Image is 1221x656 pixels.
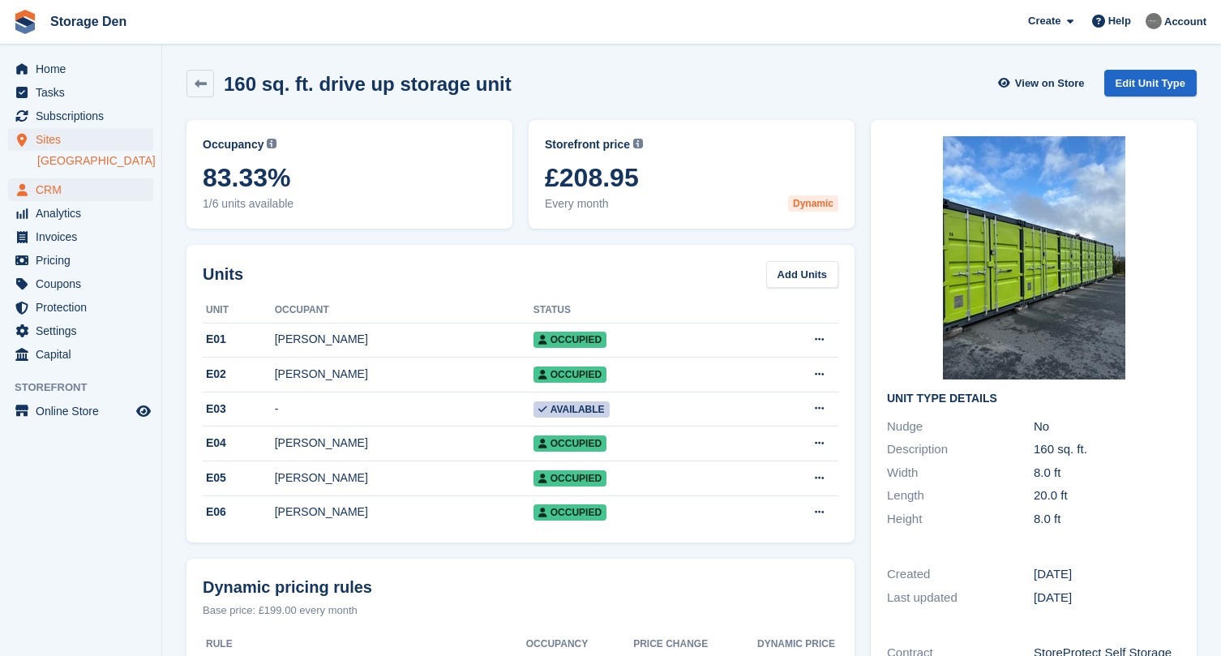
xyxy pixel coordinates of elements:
a: menu [8,105,153,127]
span: Analytics [36,202,133,225]
div: Nudge [887,418,1034,436]
a: Preview store [134,401,153,421]
span: Settings [36,319,133,342]
span: Subscriptions [36,105,133,127]
div: [PERSON_NAME] [275,435,533,452]
div: Width [887,464,1034,482]
span: Occupancy [526,637,588,651]
div: 160 sq. ft. [1034,440,1180,459]
span: Occupied [533,470,606,487]
img: Brian Barbour [1146,13,1162,29]
h2: 160 sq. ft. drive up storage unit [224,73,512,95]
div: Description [887,440,1034,459]
h2: Unit Type details [887,392,1180,405]
span: Online Store [36,400,133,422]
span: Tasks [36,81,133,104]
div: [DATE] [1034,589,1180,607]
div: Base price: £199.00 every month [203,602,838,619]
a: menu [8,400,153,422]
a: menu [8,128,153,151]
div: [DATE] [1034,565,1180,584]
img: icon-info-grey-7440780725fd019a000dd9b08b2336e03edf1995a4989e88bcd33f0948082b44.svg [633,139,643,148]
div: [PERSON_NAME] [275,504,533,521]
a: menu [8,296,153,319]
div: E05 [203,469,275,487]
a: menu [8,81,153,104]
a: menu [8,319,153,342]
span: Coupons [36,272,133,295]
a: menu [8,178,153,201]
span: Storefront price [545,136,630,153]
div: [PERSON_NAME] [275,331,533,348]
span: Storefront [15,379,161,396]
td: - [275,392,533,427]
a: View on Store [996,70,1091,96]
span: Occupied [533,332,606,348]
h2: Units [203,262,243,286]
div: Dynamic [788,195,838,212]
span: Help [1108,13,1131,29]
div: 8.0 ft [1034,510,1180,529]
a: menu [8,58,153,80]
a: menu [8,343,153,366]
th: Status [533,298,744,324]
a: Edit Unit Type [1104,70,1197,96]
img: icon-info-grey-7440780725fd019a000dd9b08b2336e03edf1995a4989e88bcd33f0948082b44.svg [267,139,276,148]
div: E01 [203,331,275,348]
span: Protection [36,296,133,319]
div: E04 [203,435,275,452]
div: No [1034,418,1180,436]
div: E06 [203,504,275,521]
span: 1/6 units available [203,195,496,212]
span: Every month [545,195,838,212]
th: Occupant [275,298,533,324]
div: [PERSON_NAME] [275,366,533,383]
span: Capital [36,343,133,366]
span: Occupied [533,367,606,383]
div: 8.0 ft [1034,464,1180,482]
span: Home [36,58,133,80]
span: Invoices [36,225,133,248]
span: Create [1028,13,1060,29]
a: menu [8,202,153,225]
span: Price change [633,637,708,651]
div: E02 [203,366,275,383]
span: £208.95 [545,163,838,192]
span: Occupied [533,435,606,452]
span: View on Store [1015,75,1085,92]
span: Occupied [533,504,606,521]
th: Unit [203,298,275,324]
a: Add Units [766,261,838,288]
div: Created [887,565,1034,584]
span: CRM [36,178,133,201]
span: 83.33% [203,163,496,192]
a: menu [8,272,153,295]
span: Sites [36,128,133,151]
span: Occupancy [203,136,263,153]
a: Storage Den [44,8,133,35]
div: Dynamic pricing rules [203,575,838,599]
span: Available [533,401,610,418]
div: E03 [203,401,275,418]
div: Length [887,487,1034,505]
img: stora-icon-8386f47178a22dfd0bd8f6a31ec36ba5ce8667c1dd55bd0f319d3a0aa187defe.svg [13,10,37,34]
span: Dynamic price [757,637,835,651]
span: Pricing [36,249,133,272]
a: menu [8,225,153,248]
div: Height [887,510,1034,529]
a: [GEOGRAPHIC_DATA] [37,153,153,169]
span: Account [1164,14,1206,30]
img: External%20unit%20160%20sq.%20ft.JPG [943,136,1125,379]
div: 20.0 ft [1034,487,1180,505]
div: Last updated [887,589,1034,607]
div: [PERSON_NAME] [275,469,533,487]
a: menu [8,249,153,272]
